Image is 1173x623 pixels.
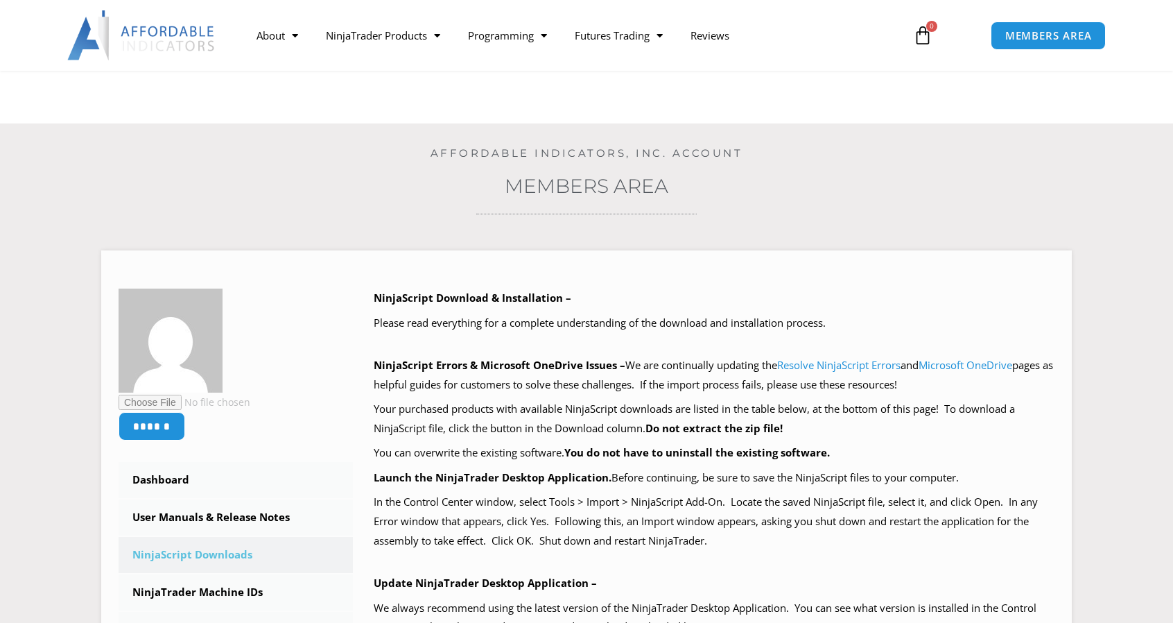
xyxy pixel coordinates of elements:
p: Please read everything for a complete understanding of the download and installation process. [374,314,1055,333]
a: MEMBERS AREA [991,22,1106,50]
a: 0 [892,15,953,56]
img: 8ca1325cff0aab0965108d2164534b1668430b9693479644cf838d99ff5c9cb0 [119,289,223,393]
p: Your purchased products with available NinjaScript downloads are listed in the table below, at th... [374,400,1055,438]
a: About [243,19,312,51]
a: Futures Trading [561,19,677,51]
span: MEMBERS AREA [1005,31,1092,41]
img: LogoAI | Affordable Indicators – NinjaTrader [67,10,216,60]
nav: Menu [243,19,897,51]
a: User Manuals & Release Notes [119,500,353,536]
a: Microsoft OneDrive [919,358,1012,372]
p: In the Control Center window, select Tools > Import > NinjaScript Add-On. Locate the saved NinjaS... [374,493,1055,551]
b: Launch the NinjaTrader Desktop Application. [374,470,611,484]
a: Programming [454,19,561,51]
p: You can overwrite the existing software. [374,443,1055,463]
a: Members Area [505,174,668,198]
b: NinjaScript Download & Installation – [374,291,571,305]
p: Before continuing, be sure to save the NinjaScript files to your computer. [374,468,1055,488]
p: We are continually updating the and pages as helpful guides for customers to solve these challeng... [374,356,1055,395]
b: NinjaScript Errors & Microsoft OneDrive Issues – [374,358,625,372]
a: NinjaScript Downloads [119,537,353,573]
span: 0 [926,21,937,32]
a: NinjaTrader Machine IDs [119,574,353,611]
b: Do not extract the zip file! [645,421,783,435]
a: Resolve NinjaScript Errors [777,358,901,372]
b: You do not have to uninstall the existing software. [564,445,830,459]
a: NinjaTrader Products [312,19,454,51]
b: Update NinjaTrader Desktop Application – [374,576,597,590]
a: Dashboard [119,462,353,498]
a: Reviews [677,19,743,51]
a: Affordable Indicators, Inc. Account [431,146,743,160]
